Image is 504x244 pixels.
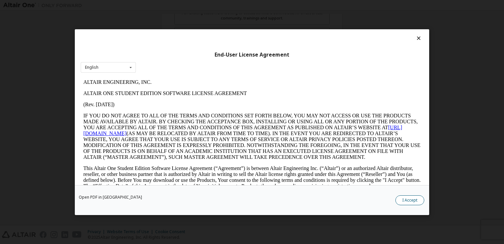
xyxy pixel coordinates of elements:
button: I Accept [395,195,424,205]
p: (Rev. [DATE]) [3,25,340,31]
p: IF YOU DO NOT AGREE TO ALL OF THE TERMS AND CONDITIONS SET FORTH BELOW, YOU MAY NOT ACCESS OR USE... [3,36,340,84]
a: Open PDF in [GEOGRAPHIC_DATA] [79,195,142,199]
p: ALTAIR ENGINEERING, INC. [3,3,340,9]
div: End-User License Agreement [81,51,423,58]
p: ALTAIR ONE STUDENT EDITION SOFTWARE LICENSE AGREEMENT [3,14,340,20]
a: [URL][DOMAIN_NAME] [3,48,322,60]
div: English [85,65,98,69]
p: This Altair One Student Edition Software License Agreement (“Agreement”) is between Altair Engine... [3,89,340,112]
